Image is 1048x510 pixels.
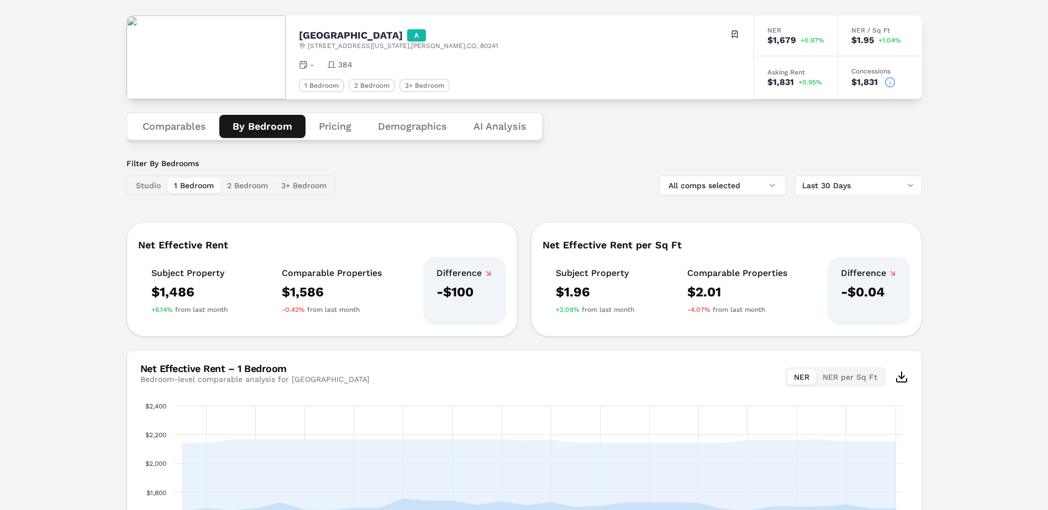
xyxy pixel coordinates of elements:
[140,374,370,385] div: Bedroom-level comparable analysis for [GEOGRAPHIC_DATA]
[767,36,796,45] div: $1,679
[167,178,220,193] button: 1 Bedroom
[687,305,710,314] span: -4.07%
[338,59,352,70] span: 384
[146,489,166,497] text: $1,800
[801,37,824,44] span: +0.97%
[851,36,874,45] div: $1.95
[282,305,382,314] div: from last month
[129,115,219,138] button: Comparables
[282,268,382,279] div: Comparable Properties
[543,240,910,250] div: Net Effective Rent per Sq Ft
[151,305,228,314] div: from last month
[851,78,878,87] div: $1,831
[127,158,336,169] label: Filter By Bedrooms
[306,115,365,138] button: Pricing
[556,283,634,301] div: $1.96
[151,268,228,279] div: Subject Property
[556,268,634,279] div: Subject Property
[816,369,884,385] button: NER per Sq Ft
[299,79,344,92] div: 1 Bedroom
[129,178,167,193] button: Studio
[767,78,794,87] div: $1,831
[556,305,580,314] span: +2.08%
[767,69,824,76] div: Asking Rent
[151,305,173,314] span: +6.14%
[219,115,306,138] button: By Bedroom
[145,431,166,439] text: $2,200
[275,178,333,193] button: 3+ Bedroom
[308,41,498,50] span: [STREET_ADDRESS][US_STATE] , [PERSON_NAME] , CO , 80241
[767,27,824,34] div: NER
[787,369,816,385] button: NER
[145,460,166,467] text: $2,000
[687,283,787,301] div: $2.01
[151,283,228,301] div: $1,486
[407,29,426,41] div: A
[556,305,634,314] div: from last month
[878,37,901,44] span: +1.04%
[299,30,403,40] h2: [GEOGRAPHIC_DATA]
[798,79,822,86] span: +0.95%
[436,283,493,301] div: -$100
[138,240,506,250] div: Net Effective Rent
[399,79,450,92] div: 3+ Bedroom
[282,305,305,314] span: -0.42%
[841,283,897,301] div: -$0.04
[220,178,275,193] button: 2 Bedroom
[659,176,786,195] button: All comps selected
[436,268,493,279] div: Difference
[687,268,787,279] div: Comparable Properties
[140,364,370,374] div: Net Effective Rent – 1 Bedroom
[841,268,897,279] div: Difference
[282,283,382,301] div: $1,586
[349,79,395,92] div: 2 Bedroom
[851,68,909,75] div: Concessions
[310,59,314,70] span: -
[460,115,540,138] button: AI Analysis
[851,27,909,34] div: NER / Sq Ft
[687,305,787,314] div: from last month
[145,402,166,410] text: $2,400
[365,115,460,138] button: Demographics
